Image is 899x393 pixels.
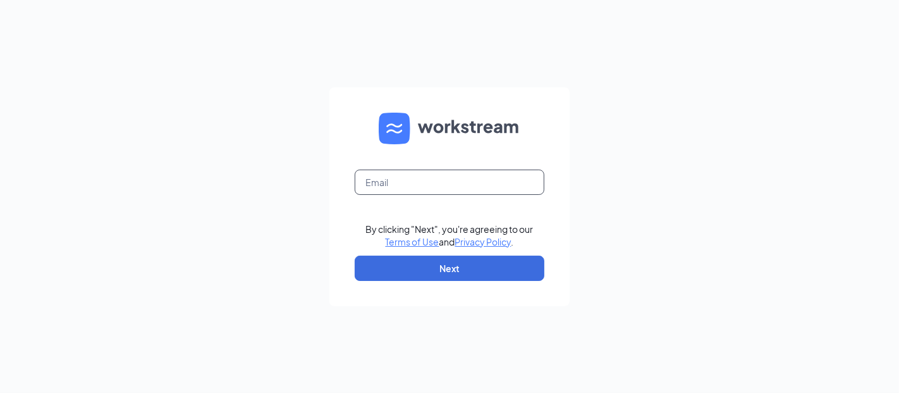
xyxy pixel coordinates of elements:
[355,170,544,195] input: Email
[379,113,520,144] img: WS logo and Workstream text
[366,223,534,248] div: By clicking "Next", you're agreeing to our and .
[455,236,511,247] a: Privacy Policy
[386,236,439,247] a: Terms of Use
[355,256,544,281] button: Next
